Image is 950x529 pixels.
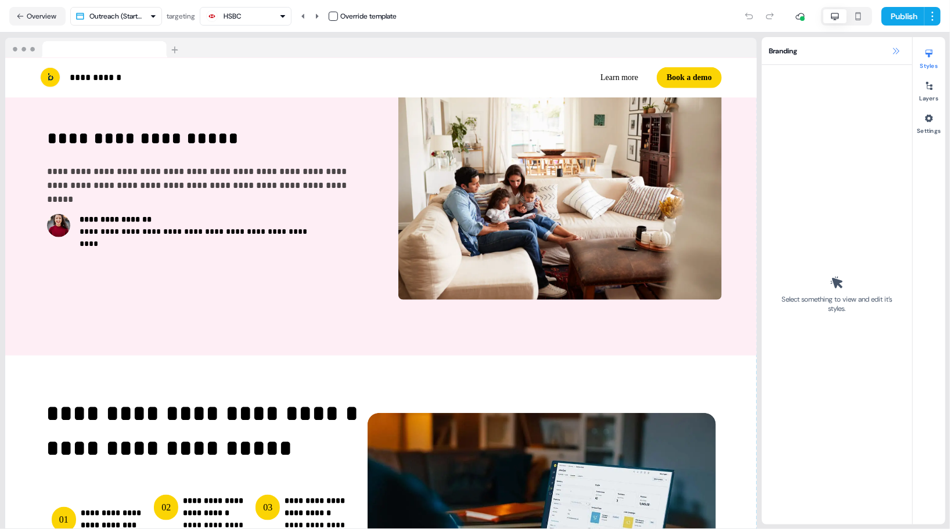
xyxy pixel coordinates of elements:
[9,7,66,26] button: Overview
[200,7,292,26] button: HSBC
[167,10,195,22] div: targeting
[591,67,647,88] button: Learn more
[881,7,924,26] button: Publish
[913,109,945,135] button: Settings
[913,77,945,102] button: Layers
[224,10,242,22] div: HSBC
[778,295,896,313] div: Select something to view and edit it’s styles.
[398,68,722,300] img: Image
[340,10,397,22] div: Override template
[154,495,178,520] button: 02
[762,37,912,65] div: Branding
[657,67,722,88] button: Book a demo
[256,495,280,520] button: 03
[913,44,945,70] button: Styles
[5,38,183,59] img: Browser topbar
[386,67,722,88] div: Learn moreBook a demo
[47,214,70,237] img: Contact photo
[89,10,145,22] div: Outreach (Starter)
